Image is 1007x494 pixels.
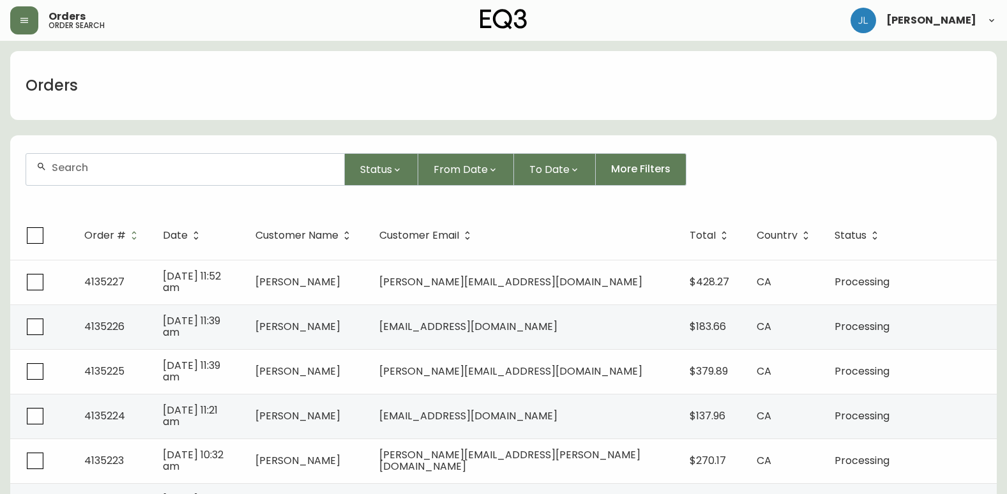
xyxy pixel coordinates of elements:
[255,408,340,423] span: [PERSON_NAME]
[757,453,771,468] span: CA
[757,232,798,239] span: Country
[690,364,728,378] span: $379.89
[835,453,890,468] span: Processing
[84,232,126,239] span: Order #
[886,15,976,26] span: [PERSON_NAME]
[379,230,476,241] span: Customer Email
[84,274,125,289] span: 4135227
[434,161,488,177] span: From Date
[835,232,867,239] span: Status
[835,274,890,289] span: Processing
[835,319,890,334] span: Processing
[611,162,670,176] span: More Filters
[255,364,340,378] span: [PERSON_NAME]
[690,232,716,239] span: Total
[49,22,105,29] h5: order search
[84,453,124,468] span: 4135223
[163,269,221,295] span: [DATE] 11:52 am
[163,230,204,241] span: Date
[379,447,640,474] span: [PERSON_NAME][EMAIL_ADDRESS][PERSON_NAME][DOMAIN_NAME]
[360,161,392,177] span: Status
[379,408,557,423] span: [EMAIL_ADDRESS][DOMAIN_NAME]
[84,319,125,334] span: 4135226
[379,319,557,334] span: [EMAIL_ADDRESS][DOMAIN_NAME]
[514,153,596,186] button: To Date
[835,230,883,241] span: Status
[84,408,125,423] span: 4135224
[84,230,142,241] span: Order #
[418,153,514,186] button: From Date
[835,408,890,423] span: Processing
[379,232,459,239] span: Customer Email
[480,9,527,29] img: logo
[163,358,220,384] span: [DATE] 11:39 am
[49,11,86,22] span: Orders
[690,408,725,423] span: $137.96
[255,230,355,241] span: Customer Name
[529,161,570,177] span: To Date
[163,403,218,429] span: [DATE] 11:21 am
[757,364,771,378] span: CA
[690,319,726,334] span: $183.66
[163,232,188,239] span: Date
[163,313,220,340] span: [DATE] 11:39 am
[255,453,340,468] span: [PERSON_NAME]
[835,364,890,378] span: Processing
[255,274,340,289] span: [PERSON_NAME]
[851,8,876,33] img: 1c9c23e2a847dab86f8017579b61559c
[757,408,771,423] span: CA
[757,319,771,334] span: CA
[84,364,125,378] span: 4135225
[690,274,729,289] span: $428.27
[163,447,223,474] span: [DATE] 10:32 am
[596,153,686,186] button: More Filters
[345,153,418,186] button: Status
[757,230,814,241] span: Country
[757,274,771,289] span: CA
[26,75,78,96] h1: Orders
[52,161,334,174] input: Search
[255,232,338,239] span: Customer Name
[690,453,726,468] span: $270.17
[255,319,340,334] span: [PERSON_NAME]
[379,274,642,289] span: [PERSON_NAME][EMAIL_ADDRESS][DOMAIN_NAME]
[690,230,732,241] span: Total
[379,364,642,378] span: [PERSON_NAME][EMAIL_ADDRESS][DOMAIN_NAME]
